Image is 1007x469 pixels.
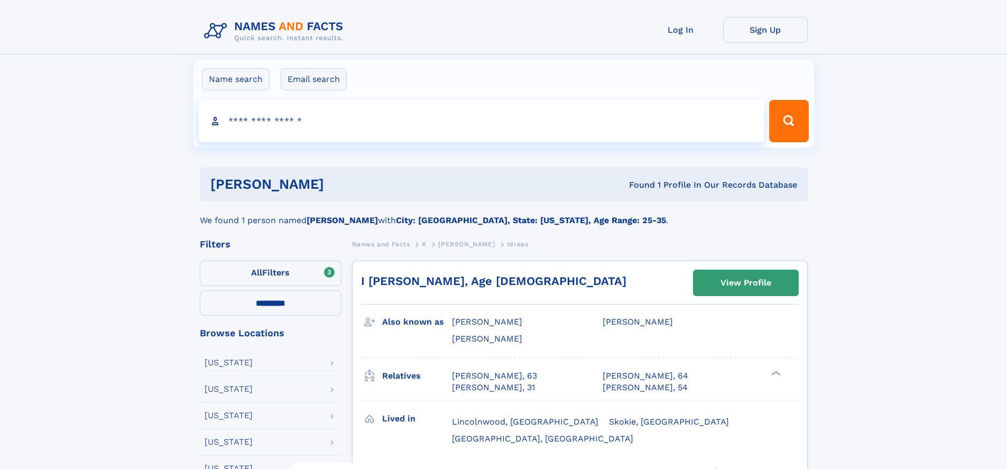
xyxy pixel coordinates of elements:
div: We found 1 person named with . [200,201,808,227]
span: Lincolnwood, [GEOGRAPHIC_DATA] [452,417,598,427]
div: [US_STATE] [205,358,253,367]
div: Browse Locations [200,328,341,338]
span: [PERSON_NAME] [452,334,522,344]
div: [US_STATE] [205,411,253,420]
img: Logo Names and Facts [200,17,352,45]
span: [PERSON_NAME] [603,317,673,327]
div: View Profile [720,271,771,295]
input: search input [199,100,765,142]
span: All [251,268,262,278]
a: [PERSON_NAME] [438,237,495,251]
label: Email search [281,68,347,90]
h3: Also known as [382,313,452,331]
div: ❯ [769,370,781,376]
button: Search Button [769,100,808,142]
a: [PERSON_NAME], 63 [452,370,537,382]
div: Found 1 Profile In Our Records Database [476,179,797,191]
a: View Profile [694,270,798,296]
span: Idrees [507,241,529,248]
a: [PERSON_NAME], 31 [452,382,535,393]
a: Sign Up [723,17,808,43]
span: [GEOGRAPHIC_DATA], [GEOGRAPHIC_DATA] [452,434,633,444]
h3: Relatives [382,367,452,385]
a: [PERSON_NAME], 64 [603,370,688,382]
label: Name search [202,68,270,90]
h1: [PERSON_NAME] [210,178,477,191]
a: Log In [639,17,723,43]
span: [PERSON_NAME] [452,317,522,327]
a: [PERSON_NAME], 54 [603,382,688,393]
a: I [PERSON_NAME], Age [DEMOGRAPHIC_DATA] [361,274,626,288]
h3: Lived in [382,410,452,428]
a: K [422,237,427,251]
div: [US_STATE] [205,385,253,393]
div: Filters [200,240,341,249]
span: K [422,241,427,248]
b: [PERSON_NAME] [307,215,378,225]
div: [US_STATE] [205,438,253,446]
a: Names and Facts [352,237,410,251]
span: Skokie, [GEOGRAPHIC_DATA] [609,417,729,427]
b: City: [GEOGRAPHIC_DATA], State: [US_STATE], Age Range: 25-35 [396,215,666,225]
span: [PERSON_NAME] [438,241,495,248]
label: Filters [200,261,341,286]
